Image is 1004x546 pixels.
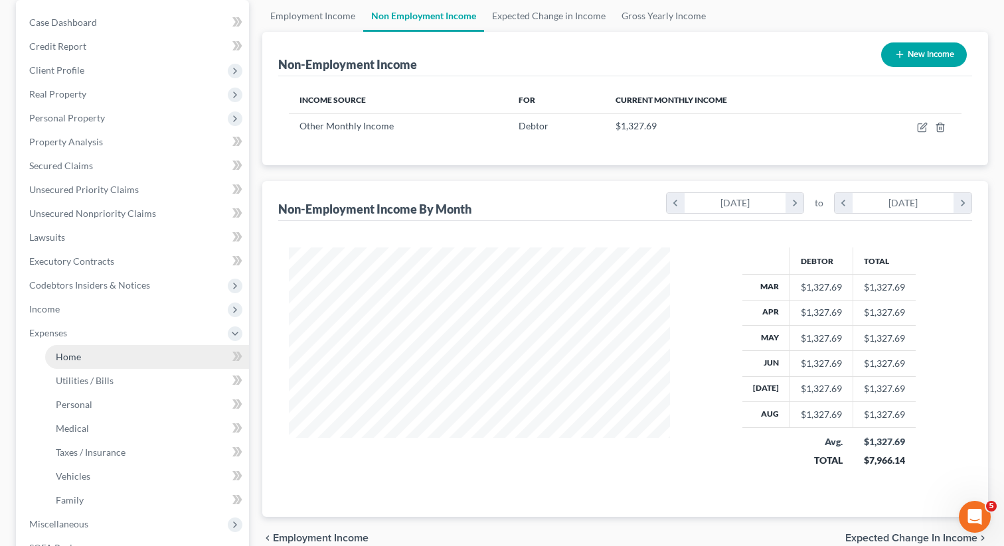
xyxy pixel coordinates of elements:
[299,95,366,105] span: Income Source
[815,196,823,210] span: to
[19,130,249,154] a: Property Analysis
[19,34,249,58] a: Credit Report
[685,193,786,213] div: [DATE]
[959,501,991,533] iframe: Intercom live chat
[801,408,842,421] div: $1,327.69
[278,56,417,72] div: Non-Employment Income
[786,193,803,213] i: chevron_right
[45,369,249,393] a: Utilities / Bills
[278,201,471,217] div: Non-Employment Income By Month
[29,255,114,267] span: Executory Contracts
[742,376,790,401] th: [DATE]
[835,193,853,213] i: chevron_left
[801,332,842,345] div: $1,327.69
[19,11,249,34] a: Case Dashboard
[881,42,967,67] button: New Income
[616,120,657,131] span: $1,327.69
[853,193,954,213] div: [DATE]
[801,382,842,395] div: $1,327.69
[29,112,105,123] span: Personal Property
[29,327,67,338] span: Expenses
[742,402,790,427] th: Aug
[845,533,988,543] button: Expected Change in Income chevron_right
[853,325,916,350] td: $1,327.69
[616,95,727,105] span: Current Monthly Income
[299,120,394,131] span: Other Monthly Income
[56,494,84,506] span: Family
[56,375,114,386] span: Utilities / Bills
[742,275,790,300] th: Mar
[262,533,369,543] button: chevron_left Employment Income
[853,300,916,325] td: $1,327.69
[853,247,916,274] th: Total
[986,501,997,512] span: 5
[56,446,126,458] span: Taxes / Insurance
[864,454,906,467] div: $7,966.14
[742,325,790,350] th: May
[45,441,249,464] a: Taxes / Insurance
[56,399,92,410] span: Personal
[801,454,843,467] div: TOTAL
[56,351,81,362] span: Home
[801,281,842,294] div: $1,327.69
[977,533,988,543] i: chevron_right
[19,202,249,226] a: Unsecured Nonpriority Claims
[45,464,249,488] a: Vehicles
[29,40,86,52] span: Credit Report
[56,423,89,434] span: Medical
[29,208,156,219] span: Unsecured Nonpriority Claims
[801,306,842,319] div: $1,327.69
[864,435,906,448] div: $1,327.69
[801,435,843,448] div: Avg.
[29,88,86,100] span: Real Property
[19,249,249,273] a: Executory Contracts
[29,518,88,529] span: Miscellaneous
[19,226,249,249] a: Lawsuits
[45,393,249,417] a: Personal
[853,275,916,300] td: $1,327.69
[29,303,60,314] span: Income
[519,95,535,105] span: For
[790,247,853,274] th: Debtor
[742,351,790,376] th: Jun
[29,160,93,171] span: Secured Claims
[801,357,842,370] div: $1,327.69
[742,300,790,325] th: Apr
[29,64,84,76] span: Client Profile
[45,417,249,441] a: Medical
[519,120,548,131] span: Debtor
[273,533,369,543] span: Employment Income
[19,178,249,202] a: Unsecured Priority Claims
[56,470,90,482] span: Vehicles
[853,402,916,427] td: $1,327.69
[853,376,916,401] td: $1,327.69
[29,232,65,243] span: Lawsuits
[853,351,916,376] td: $1,327.69
[667,193,685,213] i: chevron_left
[262,533,273,543] i: chevron_left
[29,136,103,147] span: Property Analysis
[45,488,249,512] a: Family
[19,154,249,178] a: Secured Claims
[29,279,150,291] span: Codebtors Insiders & Notices
[29,17,97,28] span: Case Dashboard
[45,345,249,369] a: Home
[954,193,971,213] i: chevron_right
[29,184,139,195] span: Unsecured Priority Claims
[845,533,977,543] span: Expected Change in Income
